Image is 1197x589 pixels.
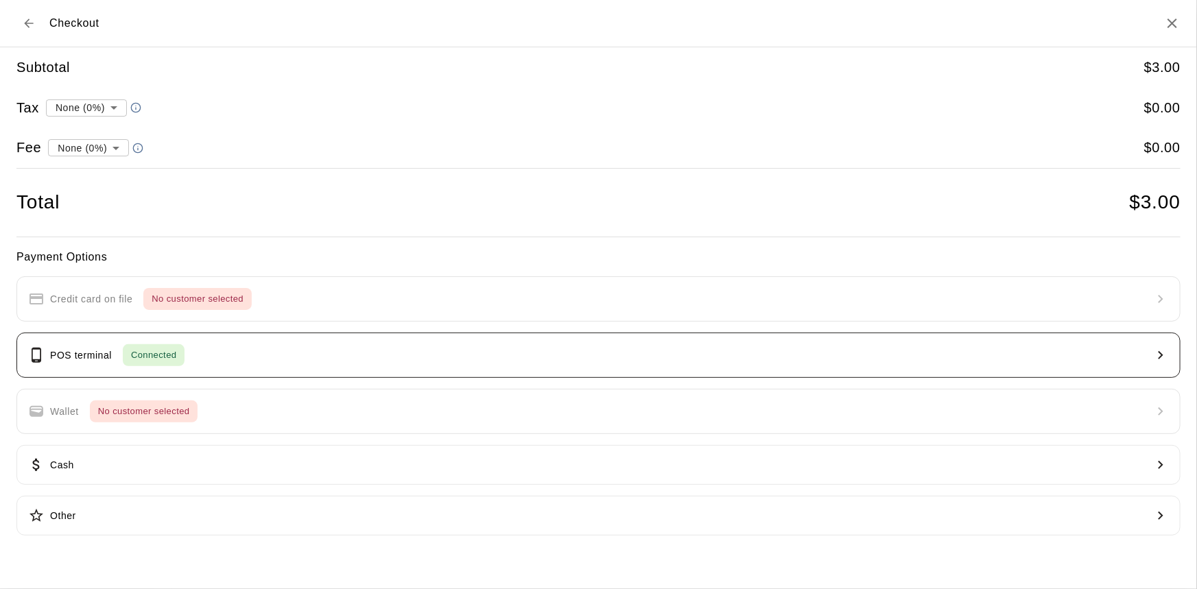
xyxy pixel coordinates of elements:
[16,11,41,36] button: Back to cart
[16,58,70,77] h5: Subtotal
[1144,99,1181,117] h5: $ 0.00
[50,458,74,472] p: Cash
[123,348,185,363] span: Connected
[1164,15,1181,32] button: Close
[50,509,76,523] p: Other
[16,248,1181,266] h6: Payment Options
[46,95,127,120] div: None (0%)
[1144,139,1181,157] h5: $ 0.00
[16,99,39,117] h5: Tax
[16,11,99,36] div: Checkout
[16,333,1181,378] button: POS terminalConnected
[48,135,129,160] div: None (0%)
[16,139,41,157] h5: Fee
[1130,191,1181,215] h4: $ 3.00
[50,348,112,363] p: POS terminal
[16,445,1181,485] button: Cash
[16,496,1181,536] button: Other
[16,191,60,215] h4: Total
[1144,58,1181,77] h5: $ 3.00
